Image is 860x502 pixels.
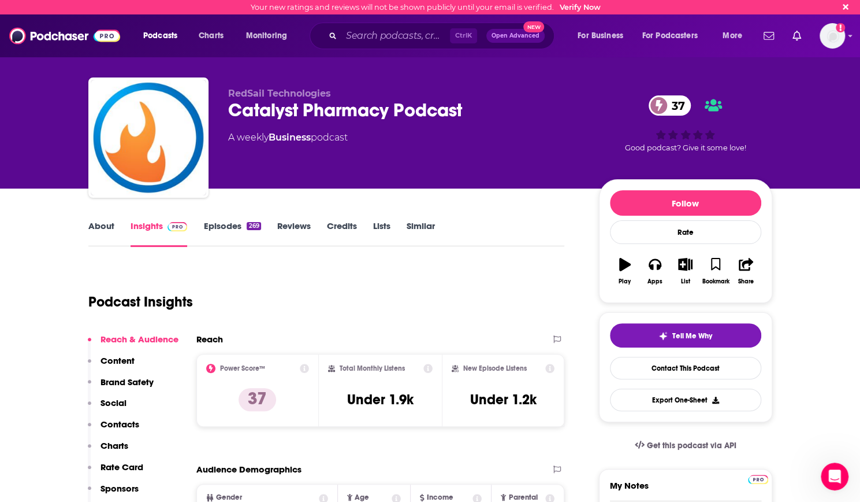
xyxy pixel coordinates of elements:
div: A weekly podcast [228,131,348,145]
img: Podchaser Pro [748,475,768,484]
div: Your new ratings and reviews will not be shown publicly until your email is verified. [251,3,601,12]
a: 37 [649,95,691,116]
span: Podcasts [143,28,177,44]
button: Social [88,397,126,419]
a: InsightsPodchaser Pro [131,220,188,247]
p: Contacts [100,419,139,430]
button: open menu [714,27,757,45]
a: Business [269,132,311,143]
a: Lists [373,220,390,247]
span: Get this podcast via API [646,441,736,451]
p: Sponsors [100,483,139,494]
div: Bookmark [702,278,729,285]
button: Apps [640,250,670,292]
span: Logged in as bria.marlowe [820,23,845,49]
button: Rate Card [88,462,143,483]
p: Social [100,397,126,408]
h2: Power Score™ [220,364,265,372]
a: Pro website [748,473,768,484]
span: Tell Me Why [672,331,712,341]
button: Charts [88,440,128,462]
p: Content [100,355,135,366]
h3: Under 1.2k [470,391,537,408]
svg: Email not verified [836,23,845,32]
div: Play [619,278,631,285]
h2: New Episode Listens [463,364,527,372]
iframe: Intercom live chat [821,463,848,490]
span: More [723,28,742,44]
img: Podchaser Pro [167,222,188,231]
h2: Audience Demographics [196,464,301,475]
button: Share [731,250,761,292]
p: 37 [239,388,276,411]
button: Bookmark [701,250,731,292]
div: Search podcasts, credits, & more... [321,23,565,49]
span: 37 [660,95,691,116]
input: Search podcasts, credits, & more... [341,27,450,45]
span: For Podcasters [642,28,698,44]
p: Rate Card [100,462,143,473]
span: Income [427,494,453,501]
button: tell me why sparkleTell Me Why [610,323,761,348]
button: Follow [610,190,761,216]
button: Brand Safety [88,376,154,398]
a: Charts [191,27,230,45]
h2: Total Monthly Listens [340,364,405,372]
span: Good podcast? Give it some love! [625,143,746,152]
span: Charts [199,28,224,44]
span: New [523,21,544,32]
div: List [681,278,690,285]
a: Similar [407,220,435,247]
div: 269 [247,222,260,230]
p: Charts [100,440,128,451]
h1: Podcast Insights [88,293,193,311]
span: Monitoring [246,28,287,44]
button: Play [610,250,640,292]
span: Age [355,494,369,501]
button: open menu [635,27,714,45]
button: open menu [135,27,192,45]
button: Reach & Audience [88,334,178,355]
span: Open Advanced [492,33,539,39]
h3: Under 1.9k [347,391,414,408]
button: open menu [569,27,638,45]
label: My Notes [610,480,761,500]
a: Show notifications dropdown [759,26,779,46]
span: For Business [578,28,623,44]
span: Gender [216,494,242,501]
button: Export One-Sheet [610,389,761,411]
img: tell me why sparkle [658,331,668,341]
p: Reach & Audience [100,334,178,345]
div: Apps [647,278,662,285]
button: Contacts [88,419,139,440]
div: Rate [610,220,761,244]
a: About [88,220,114,247]
button: Open AdvancedNew [486,29,545,43]
button: Content [88,355,135,376]
button: List [670,250,700,292]
a: Contact This Podcast [610,357,761,379]
img: Podchaser - Follow, Share and Rate Podcasts [9,25,120,47]
a: Reviews [277,220,311,247]
button: Show profile menu [820,23,845,49]
img: User Profile [820,23,845,49]
a: Verify Now [560,3,601,12]
div: 37Good podcast? Give it some love! [599,88,772,160]
a: Get this podcast via API [626,431,746,460]
img: Catalyst Pharmacy Podcast [91,80,206,195]
span: RedSail Technologies [228,88,331,99]
button: open menu [238,27,302,45]
a: Episodes269 [203,220,260,247]
a: Show notifications dropdown [788,26,806,46]
h2: Reach [196,334,223,345]
p: Brand Safety [100,376,154,387]
div: Share [738,278,754,285]
span: Ctrl K [450,28,477,43]
a: Credits [327,220,357,247]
